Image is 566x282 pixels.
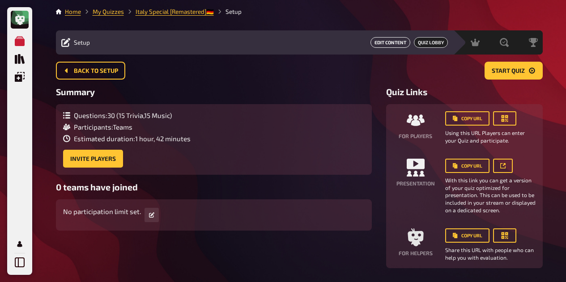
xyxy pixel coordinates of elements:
li: Setup [214,7,242,16]
a: Overlays [11,68,29,86]
span: Start Quiz [492,68,525,74]
button: Invite Players [63,150,123,168]
div: Questions : 30 ( 15 Trivia , 15 Music ) [63,111,191,119]
li: Italy Special [Remastered]​​🇩🇪 [124,7,214,16]
a: My Quizzes [11,32,29,50]
h4: Presentation [396,180,435,186]
button: Copy URL [445,111,489,126]
a: My Quizzes [93,8,124,15]
h4: For players [399,133,432,139]
span: Estimated duration : 1 hour, 42 minutes [74,135,191,143]
button: Start Quiz [485,62,543,80]
h3: 0 teams have joined [56,182,372,192]
li: Home [65,7,81,16]
h3: Quiz Links [386,87,543,97]
li: My Quizzes [81,7,124,16]
h3: Summary [56,87,372,97]
span: Participants : Teams [74,123,132,131]
button: Copy URL [445,159,489,173]
a: Home [65,8,81,15]
a: Italy Special [Remastered]​​🇩🇪 [136,8,214,15]
small: With this link you can get a version of your quiz optimized for presentation. This can be used to... [445,177,536,214]
a: Edit Content [370,37,410,48]
span: Back to setup [74,68,118,74]
span: Setup [74,39,90,46]
button: Copy URL [445,228,489,243]
span: Quiz Lobby [414,37,448,48]
a: My Account [11,235,29,253]
small: Share this URL with people who can help you with evaluation. [445,246,536,261]
small: Using this URL Players can enter your Quiz and participate. [445,129,536,144]
button: Back to setup [56,62,125,80]
p: No participation limit set. [63,206,141,217]
h4: For helpers [399,250,433,256]
a: Quiz Library [11,50,29,68]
